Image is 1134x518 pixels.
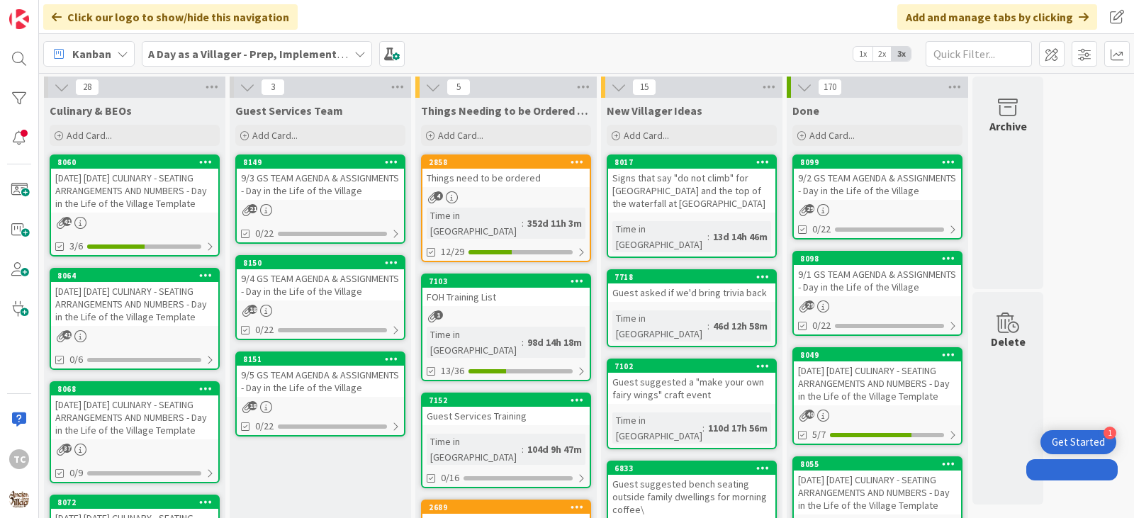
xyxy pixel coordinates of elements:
[50,154,220,257] a: 8060[DATE] [DATE] CULINARY - SEATING ARRANGEMENTS AND NUMBERS - Day in the Life of the Village Te...
[805,300,814,310] span: 29
[794,252,961,296] div: 80989/1 GS TEAM AGENDA & ASSIGNMENTS - Day in the Life of the Village
[812,222,831,237] span: 0/22
[794,156,961,169] div: 8099
[422,501,590,514] div: 2689
[427,434,522,465] div: Time in [GEOGRAPHIC_DATA]
[608,271,775,283] div: 7718
[607,154,777,258] a: 8017Signs that say "do not climb" for [GEOGRAPHIC_DATA] and the top of the waterfall at [GEOGRAPH...
[524,215,585,231] div: 352d 11h 3m
[248,204,257,213] span: 21
[792,154,962,240] a: 80999/2 GS TEAM AGENDA & ASSIGNMENTS - Day in the Life of the Village0/22
[252,129,298,142] span: Add Card...
[255,419,274,434] span: 0/22
[441,244,464,259] span: 12/29
[704,420,771,436] div: 110d 17h 56m
[43,4,298,30] div: Click our logo to show/hide this navigation
[1052,435,1105,449] div: Get Started
[800,254,961,264] div: 8098
[67,129,112,142] span: Add Card...
[608,283,775,302] div: Guest asked if we'd bring trivia back
[632,79,656,96] span: 15
[794,349,961,361] div: 8049
[51,269,218,326] div: 8064[DATE] [DATE] CULINARY - SEATING ARRANGEMENTS AND NUMBERS - Day in the Life of the Village Te...
[607,359,777,449] a: 7102Guest suggested a "make your own fairy wings" craft eventTime in [GEOGRAPHIC_DATA]:110d 17h 56m
[447,79,471,96] span: 5
[243,258,404,268] div: 8150
[892,47,911,61] span: 3x
[608,156,775,169] div: 8017
[51,269,218,282] div: 8064
[524,334,585,350] div: 98d 14h 18m
[794,471,961,514] div: [DATE] [DATE] CULINARY - SEATING ARRANGEMENTS AND NUMBERS - Day in the Life of the Village Template
[800,157,961,167] div: 8099
[422,275,590,306] div: 7103FOH Training List
[51,169,218,213] div: [DATE] [DATE] CULINARY - SEATING ARRANGEMENTS AND NUMBERS - Day in the Life of the Village Template
[989,118,1027,135] div: Archive
[51,282,218,326] div: [DATE] [DATE] CULINARY - SEATING ARRANGEMENTS AND NUMBERS - Day in the Life of the Village Template
[429,502,590,512] div: 2689
[235,351,405,437] a: 81519/5 GS TEAM AGENDA & ASSIGNMENTS - Day in the Life of the Village0/22
[434,310,443,320] span: 1
[812,427,826,442] span: 5/7
[794,458,961,514] div: 8055[DATE] [DATE] CULINARY - SEATING ARRANGEMENTS AND NUMBERS - Day in the Life of the Village Te...
[427,327,522,358] div: Time in [GEOGRAPHIC_DATA]
[702,420,704,436] span: :
[792,103,819,118] span: Done
[422,394,590,407] div: 7152
[441,471,459,485] span: 0/16
[614,157,775,167] div: 8017
[9,489,29,509] img: avatar
[51,383,218,439] div: 8068[DATE] [DATE] CULINARY - SEATING ARRANGEMENTS AND NUMBERS - Day in the Life of the Village Te...
[51,496,218,509] div: 8072
[422,288,590,306] div: FOH Training List
[422,156,590,187] div: 2858Things need to be ordered
[608,373,775,404] div: Guest suggested a "make your own fairy wings" craft event
[235,103,343,118] span: Guest Services Team
[248,401,257,410] span: 18
[235,154,405,244] a: 81499/3 GS TEAM AGENDA & ASSIGNMENTS - Day in the Life of the Village0/22
[818,79,842,96] span: 170
[805,410,814,419] span: 40
[792,251,962,336] a: 80989/1 GS TEAM AGENDA & ASSIGNMENTS - Day in the Life of the Village0/22
[422,275,590,288] div: 7103
[991,333,1026,350] div: Delete
[1040,430,1116,454] div: Open Get Started checklist, remaining modules: 1
[69,466,83,480] span: 0/9
[237,257,404,269] div: 8150
[421,393,591,488] a: 7152Guest Services TrainingTime in [GEOGRAPHIC_DATA]:104d 9h 47m0/16
[237,257,404,300] div: 81509/4 GS TEAM AGENDA & ASSIGNMENTS - Day in the Life of the Village
[421,154,591,262] a: 2858Things need to be orderedTime in [GEOGRAPHIC_DATA]:352d 11h 3m12/29
[897,4,1097,30] div: Add and manage tabs by clicking
[524,441,585,457] div: 104d 9h 47m
[522,441,524,457] span: :
[608,156,775,213] div: 8017Signs that say "do not climb" for [GEOGRAPHIC_DATA] and the top of the waterfall at [GEOGRAPH...
[57,157,218,167] div: 8060
[522,215,524,231] span: :
[237,366,404,397] div: 9/5 GS TEAM AGENDA & ASSIGNMENTS - Day in the Life of the Village
[707,229,709,244] span: :
[794,156,961,200] div: 80999/2 GS TEAM AGENDA & ASSIGNMENTS - Day in the Life of the Village
[624,129,669,142] span: Add Card...
[441,364,464,378] span: 13/36
[255,322,274,337] span: 0/22
[614,463,775,473] div: 6833
[794,252,961,265] div: 8098
[805,204,814,213] span: 29
[51,156,218,169] div: 8060
[872,47,892,61] span: 2x
[255,226,274,241] span: 0/22
[608,360,775,404] div: 7102Guest suggested a "make your own fairy wings" craft event
[57,497,218,507] div: 8072
[51,395,218,439] div: [DATE] [DATE] CULINARY - SEATING ARRANGEMENTS AND NUMBERS - Day in the Life of the Village Template
[51,156,218,213] div: 8060[DATE] [DATE] CULINARY - SEATING ARRANGEMENTS AND NUMBERS - Day in the Life of the Village Te...
[812,318,831,333] span: 0/22
[794,458,961,471] div: 8055
[612,412,702,444] div: Time in [GEOGRAPHIC_DATA]
[429,395,590,405] div: 7152
[612,221,707,252] div: Time in [GEOGRAPHIC_DATA]
[522,334,524,350] span: :
[62,330,72,339] span: 41
[9,449,29,469] div: TC
[427,208,522,239] div: Time in [GEOGRAPHIC_DATA]
[607,103,702,118] span: New Villager Ideas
